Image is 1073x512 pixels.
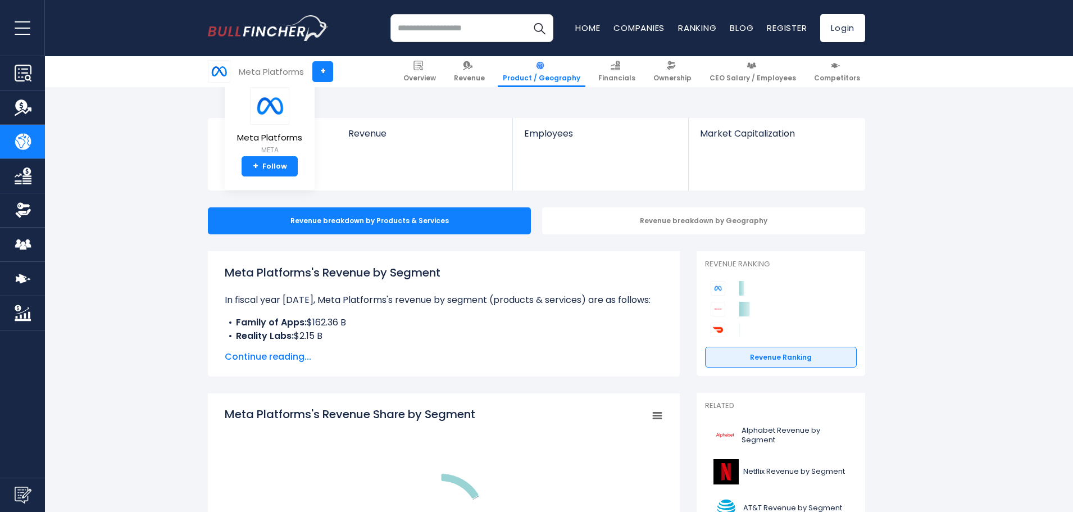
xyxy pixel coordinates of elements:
span: Product / Geography [503,74,580,83]
div: Revenue breakdown by Products & Services [208,207,531,234]
a: CEO Salary / Employees [704,56,801,87]
p: Related [705,401,857,411]
b: Family of Apps: [236,316,307,329]
a: Revenue [337,118,513,158]
a: Overview [398,56,441,87]
div: Revenue breakdown by Geography [542,207,865,234]
span: Competitors [814,74,860,83]
span: Continue reading... [225,350,663,364]
a: + [312,61,333,82]
a: Home [575,22,600,34]
a: Revenue [449,56,490,87]
img: META logo [208,61,230,82]
span: CEO Salary / Employees [710,74,796,83]
p: Revenue Ranking [705,260,857,269]
button: Search [525,14,553,42]
b: Reality Labs: [236,329,294,342]
span: Alphabet Revenue by Segment [742,426,850,445]
a: Alphabet Revenue by Segment [705,420,857,451]
img: Meta Platforms competitors logo [711,281,725,296]
img: Alphabet competitors logo [711,302,725,316]
li: $162.36 B [225,316,663,329]
tspan: Meta Platforms's Revenue Share by Segment [225,406,475,422]
a: Meta Platforms META [237,87,303,157]
img: GOOGL logo [712,423,738,448]
a: Employees [513,118,688,158]
a: +Follow [242,156,298,176]
span: Market Capitalization [700,128,853,139]
li: $2.15 B [225,329,663,343]
span: Netflix Revenue by Segment [743,467,845,477]
a: Companies [613,22,665,34]
a: Blog [730,22,753,34]
a: Ranking [678,22,716,34]
a: Go to homepage [208,15,329,41]
a: Login [820,14,865,42]
span: Employees [524,128,676,139]
span: Meta Platforms [237,133,302,143]
img: META logo [250,87,289,125]
span: Revenue [348,128,502,139]
span: Ownership [653,74,692,83]
div: Meta Platforms [239,65,304,78]
a: Ownership [648,56,697,87]
h1: Meta Platforms's Revenue by Segment [225,264,663,281]
a: Product / Geography [498,56,585,87]
img: bullfincher logo [208,15,329,41]
img: Ownership [15,202,31,219]
span: Financials [598,74,635,83]
span: Overview [403,74,436,83]
p: In fiscal year [DATE], Meta Platforms's revenue by segment (products & services) are as follows: [225,293,663,307]
a: Financials [593,56,640,87]
a: Competitors [809,56,865,87]
span: Revenue [454,74,485,83]
a: Register [767,22,807,34]
small: META [237,145,302,155]
a: Netflix Revenue by Segment [705,456,857,487]
a: Market Capitalization [689,118,864,158]
img: DoorDash competitors logo [711,323,725,337]
a: Revenue Ranking [705,347,857,368]
img: NFLX logo [712,459,740,484]
strong: + [253,161,258,171]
